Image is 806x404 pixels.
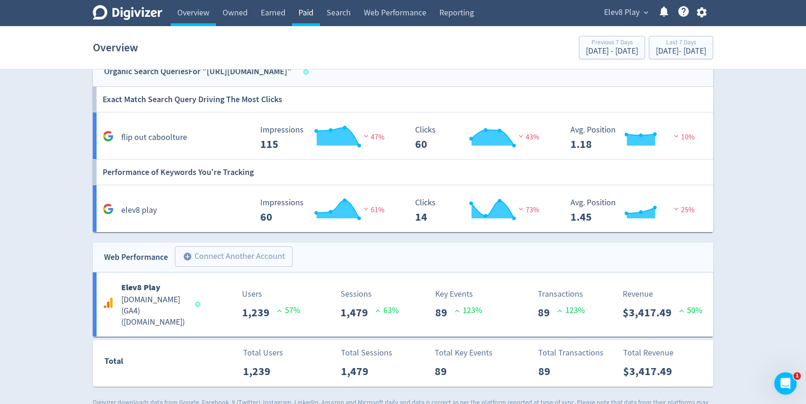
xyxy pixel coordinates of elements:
span: 43% [516,132,539,142]
svg: Impressions 60 [256,198,396,223]
p: 89 [538,304,557,321]
h6: Performance of Keywords You're Tracking [103,160,254,185]
img: negative-performance.svg [516,205,526,212]
svg: Google Analytics [103,131,114,142]
p: 1,239 [243,363,278,380]
svg: Impressions 115 [256,125,396,150]
p: Transactions [538,288,583,300]
span: 47% [361,132,384,142]
span: expand_more [642,8,650,17]
svg: Avg. Position 1.45 [566,198,706,223]
div: Web Performance [104,251,168,264]
h5: elev8 play [121,205,157,216]
div: [DATE] - [DATE] [586,47,638,56]
p: 57 % [277,304,300,317]
p: Sessions [340,288,372,300]
span: 10% [672,132,695,142]
button: Elev8 Play [601,5,651,20]
p: 1,479 [340,304,375,321]
span: Data last synced: 29 Sep 2025, 7:01am (AEST) [195,302,203,307]
h1: Overview [93,33,138,63]
div: Previous 7 Days [586,39,638,47]
a: Elev8 Play[DOMAIN_NAME] (GA4)([DOMAIN_NAME])Users1,239 57%Sessions1,479 63%Key Events89 123%Trans... [93,272,713,336]
button: Previous 7 Days[DATE] - [DATE] [579,36,645,59]
p: 1,479 [341,363,376,380]
iframe: Intercom live chat [774,372,797,395]
p: Total Key Events [435,347,493,359]
svg: Clicks 60 [410,125,550,150]
div: Total [104,355,196,372]
p: Key Events [435,288,473,300]
p: Total Revenue [623,347,674,359]
div: [DATE] - [DATE] [656,47,706,56]
img: negative-performance.svg [672,132,681,139]
p: $3,417.49 [623,304,679,321]
h5: [DOMAIN_NAME] (GA4) ( [DOMAIN_NAME] ) [121,294,187,328]
span: 1 [793,372,801,380]
h5: flip out caboolture [121,132,187,143]
p: Total Sessions [341,347,392,359]
a: elev8 play Impressions 60 Impressions 60 61% Clicks 14 Clicks 14 73% Avg. Position 1.45 Avg. Posi... [93,185,713,232]
img: negative-performance.svg [516,132,526,139]
p: 123 % [557,304,585,317]
p: 1,239 [242,304,277,321]
span: 73% [516,205,539,215]
span: Data last synced: 29 Sep 2025, 6:02am (AEST) [304,70,312,75]
p: 50 % [679,304,702,317]
img: negative-performance.svg [361,132,371,139]
p: 63 % [375,304,399,317]
b: Elev8 Play [121,282,160,293]
div: Organic Search Queries For "[URL][DOMAIN_NAME]" [104,65,292,78]
span: 61% [361,205,384,215]
svg: Google Analytics [103,203,114,215]
button: Last 7 Days[DATE]- [DATE] [649,36,713,59]
svg: Avg. Position 1.18 [566,125,706,150]
p: Revenue [623,288,653,300]
h6: Exact Match Search Query Driving The Most Clicks [103,87,282,112]
p: 123 % [455,304,482,317]
p: $3,417.49 [623,363,680,380]
a: flip out caboolture Impressions 115 Impressions 115 47% Clicks 60 Clicks 60 43% Avg. Position 1.1... [93,112,713,160]
p: Total Transactions [538,347,604,359]
button: Connect Another Account [175,246,292,267]
a: Connect Another Account [168,248,292,267]
p: Users [242,288,262,300]
svg: Clicks 14 [410,198,550,223]
img: negative-performance.svg [361,205,371,212]
p: 89 [538,363,558,380]
svg: Google Analytics [103,297,114,308]
img: negative-performance.svg [672,205,681,212]
span: Elev8 Play [604,5,639,20]
p: Total Users [243,347,283,359]
span: add_circle [183,252,192,261]
p: 89 [435,304,455,321]
div: Last 7 Days [656,39,706,47]
span: 25% [672,205,695,215]
p: 89 [435,363,454,380]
